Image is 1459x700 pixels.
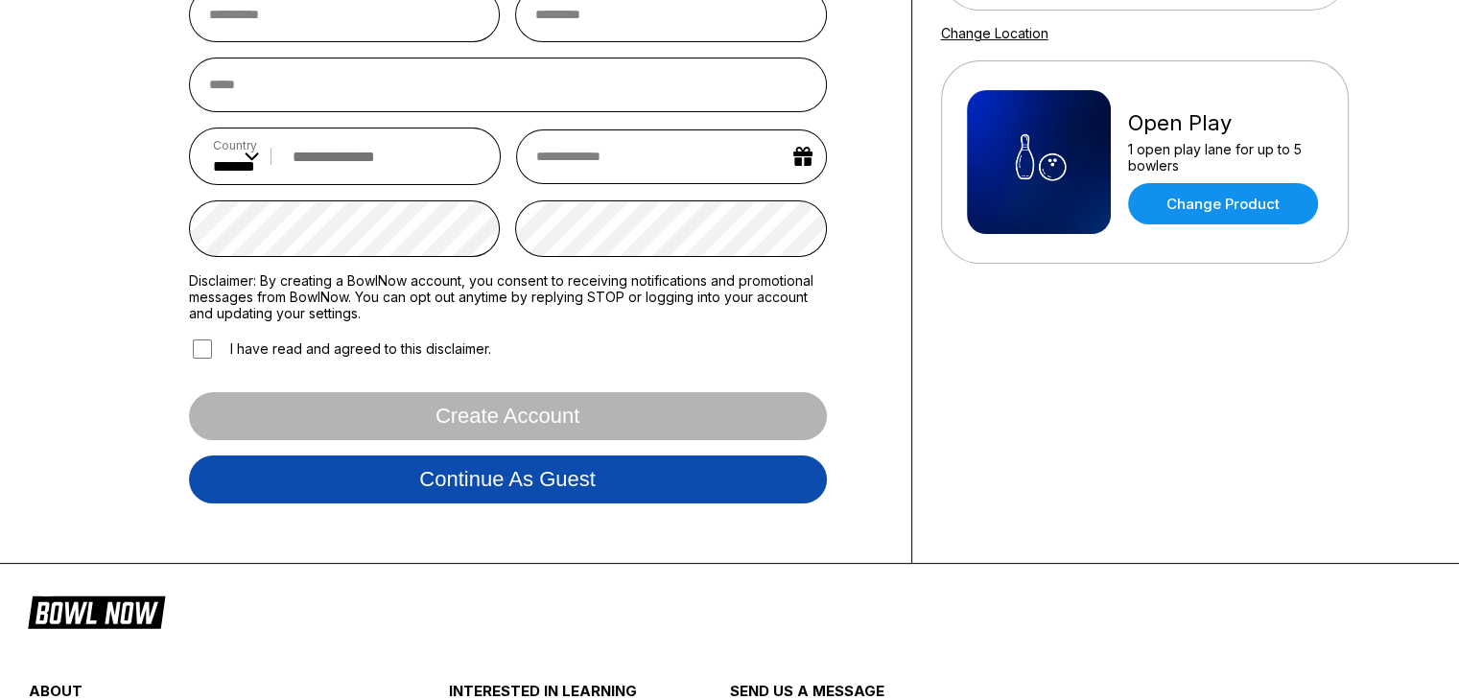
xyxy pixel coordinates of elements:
[189,455,827,503] button: Continue as guest
[1128,183,1318,224] a: Change Product
[189,272,827,321] label: Disclaimer: By creating a BowlNow account, you consent to receiving notifications and promotional...
[189,337,491,362] label: I have read and agreed to this disclaimer.
[1128,141,1323,174] div: 1 open play lane for up to 5 bowlers
[941,25,1048,41] a: Change Location
[213,138,259,152] label: Country
[1128,110,1323,136] div: Open Play
[193,339,212,359] input: I have read and agreed to this disclaimer.
[967,90,1111,234] img: Open Play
